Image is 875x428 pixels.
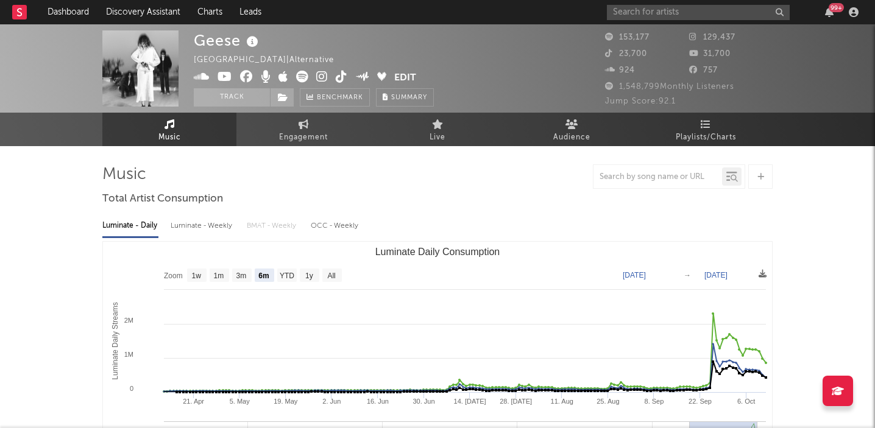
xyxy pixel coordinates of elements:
text: Luminate Daily Streams [111,302,119,379]
span: 153,177 [605,33,650,41]
span: 757 [689,66,718,74]
button: Track [194,88,270,107]
text: YTD [280,272,294,280]
span: Summary [391,94,427,101]
span: Jump Score: 92.1 [605,97,676,105]
text: 25. Aug [597,398,619,405]
a: Benchmark [300,88,370,107]
text: 1w [192,272,202,280]
span: Total Artist Consumption [102,192,223,206]
text: → [684,271,691,279]
text: 28. [DATE] [500,398,532,405]
text: 8. Sep [645,398,664,405]
span: 1,548,799 Monthly Listeners [605,83,734,91]
text: 11. Aug [551,398,573,405]
text: Luminate Daily Consumption [375,247,500,257]
div: Geese [194,30,261,51]
div: [GEOGRAPHIC_DATA] | Alternative [194,53,348,68]
a: Audience [505,113,639,146]
span: Playlists/Charts [676,130,736,145]
a: Playlists/Charts [639,113,773,146]
text: [DATE] [623,271,646,279]
span: 129,437 [689,33,735,41]
a: Music [102,113,236,146]
span: Benchmark [317,91,363,105]
text: 1M [124,351,133,358]
text: 2M [124,317,133,324]
span: 31,700 [689,50,731,58]
text: 2. Jun [322,398,341,405]
button: 99+ [825,7,834,17]
span: 23,700 [605,50,647,58]
button: Edit [394,71,416,86]
text: 30. Jun [413,398,434,405]
a: Engagement [236,113,370,146]
text: 6. Oct [737,398,755,405]
text: 19. May [274,398,298,405]
text: [DATE] [704,271,728,279]
text: 1m [214,272,224,280]
div: 99 + [829,3,844,12]
span: Live [430,130,445,145]
text: 16. Jun [367,398,389,405]
a: Live [370,113,505,146]
span: Engagement [279,130,328,145]
text: 6m [258,272,269,280]
span: 924 [605,66,635,74]
text: 5. May [230,398,250,405]
text: 21. Apr [183,398,204,405]
div: Luminate - Daily [102,216,158,236]
span: Audience [553,130,590,145]
input: Search by song name or URL [593,172,722,182]
div: Luminate - Weekly [171,216,235,236]
div: OCC - Weekly [311,216,360,236]
text: All [327,272,335,280]
text: 14. [DATE] [454,398,486,405]
text: 3m [236,272,247,280]
text: 1y [305,272,313,280]
text: Zoom [164,272,183,280]
text: 22. Sep [689,398,712,405]
button: Summary [376,88,434,107]
input: Search for artists [607,5,790,20]
text: 0 [130,385,133,392]
span: Music [158,130,181,145]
